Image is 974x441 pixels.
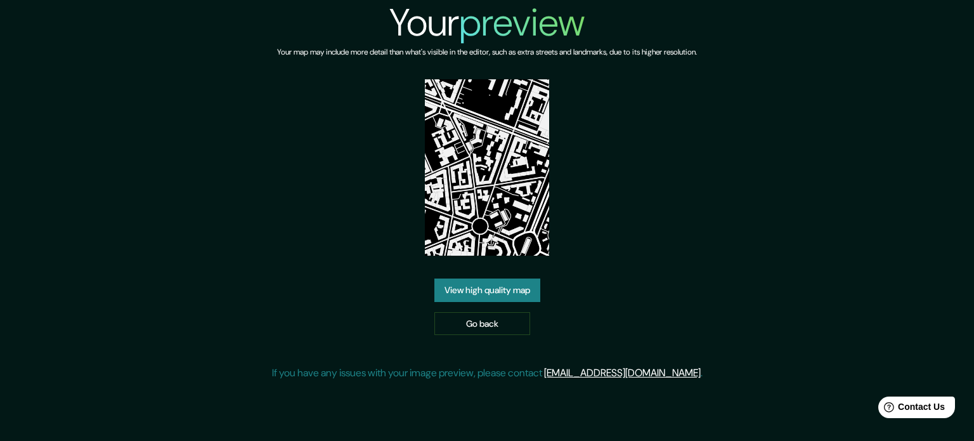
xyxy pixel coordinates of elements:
[272,365,703,381] p: If you have any issues with your image preview, please contact .
[434,312,530,336] a: Go back
[277,46,697,59] h6: Your map may include more detail than what's visible in the editor, such as extra streets and lan...
[434,279,540,302] a: View high quality map
[544,366,701,379] a: [EMAIL_ADDRESS][DOMAIN_NAME]
[861,392,960,427] iframe: Help widget launcher
[425,79,550,256] img: created-map-preview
